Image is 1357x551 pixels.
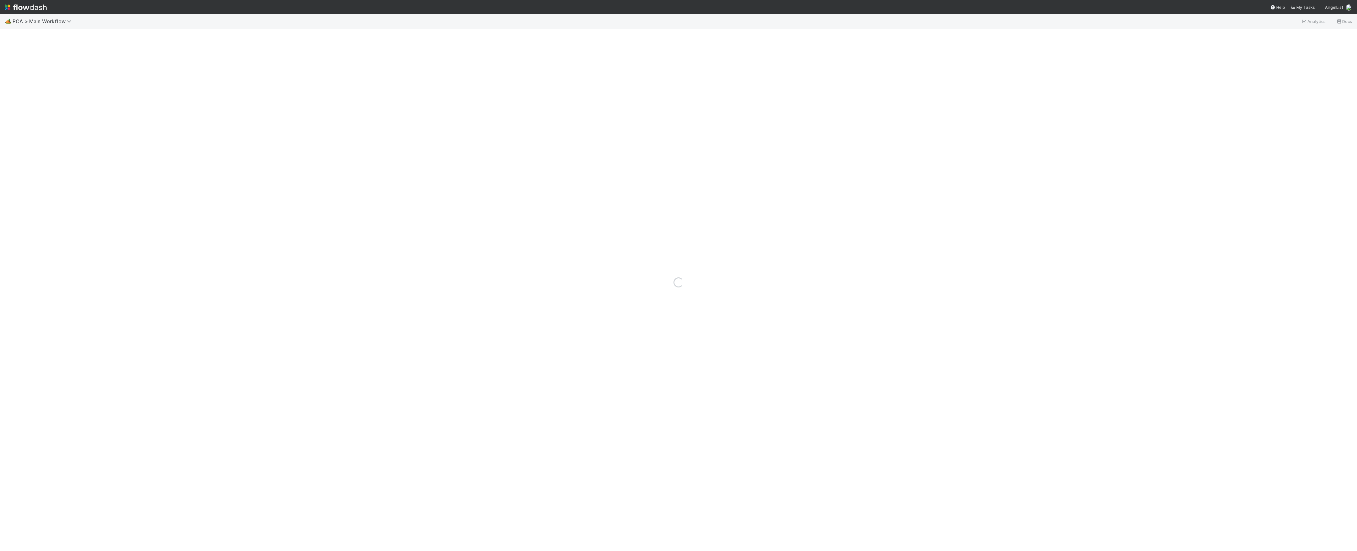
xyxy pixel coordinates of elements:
[1325,5,1343,10] span: AngelList
[1290,5,1315,10] span: My Tasks
[5,2,47,13] img: logo-inverted-e16ddd16eac7371096b0.svg
[1290,4,1315,10] a: My Tasks
[1270,4,1285,10] div: Help
[1346,4,1352,11] img: avatar_b6a6ccf4-6160-40f7-90da-56c3221167ae.png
